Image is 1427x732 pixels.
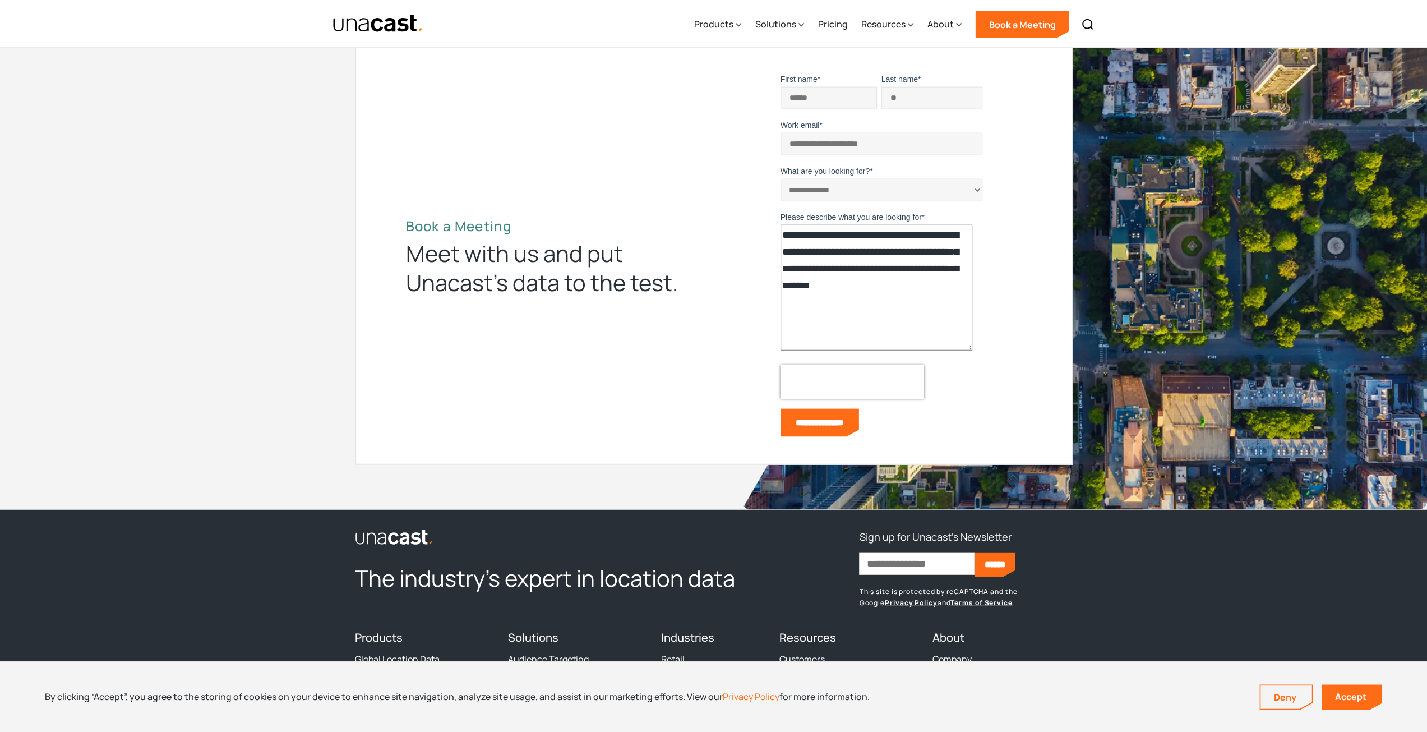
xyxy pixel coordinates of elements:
[723,690,779,703] a: Privacy Policy
[932,653,972,665] a: Company
[694,17,733,31] div: Products
[332,14,424,34] a: home
[355,653,440,665] a: Global Location Data
[355,564,766,593] h2: The industry’s expert in location data
[818,2,847,48] a: Pricing
[781,167,870,176] span: What are you looking for?
[355,528,766,546] a: link to the homepage
[932,631,1072,644] h4: About
[781,213,922,222] span: Please describe what you are looking for
[406,218,698,234] h2: Book a Meeting
[755,17,796,31] div: Solutions
[779,653,825,665] a: Customers
[1322,684,1382,710] a: Accept
[355,630,403,645] a: Products
[927,17,953,31] div: About
[859,586,1072,609] p: This site is protected by reCAPTCHA and the Google and
[781,121,820,130] span: Work email
[975,11,1069,38] a: Book a Meeting
[755,2,804,48] div: Solutions
[1081,18,1095,31] img: Search icon
[406,239,698,297] div: Meet with us and put Unacast’s data to the test.
[861,2,913,48] div: Resources
[45,690,870,703] div: By clicking “Accept”, you agree to the storing of cookies on your device to enhance site navigati...
[1260,685,1312,709] a: Deny
[661,653,685,665] a: Retail
[927,2,962,48] div: About
[355,529,433,546] img: Unacast logo
[779,631,919,644] h4: Resources
[661,631,766,644] h4: Industries
[508,653,589,665] a: Audience Targeting
[694,2,741,48] div: Products
[881,75,918,84] span: Last name
[781,75,818,84] span: First name
[859,528,1011,546] h3: Sign up for Unacast's Newsletter
[861,17,905,31] div: Resources
[332,14,424,34] img: Unacast text logo
[781,365,924,399] iframe: reCAPTCHA
[742,1,1427,510] img: bird's eye view of the city
[508,630,558,645] a: Solutions
[885,598,938,607] a: Privacy Policy
[950,598,1012,607] a: Terms of Service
